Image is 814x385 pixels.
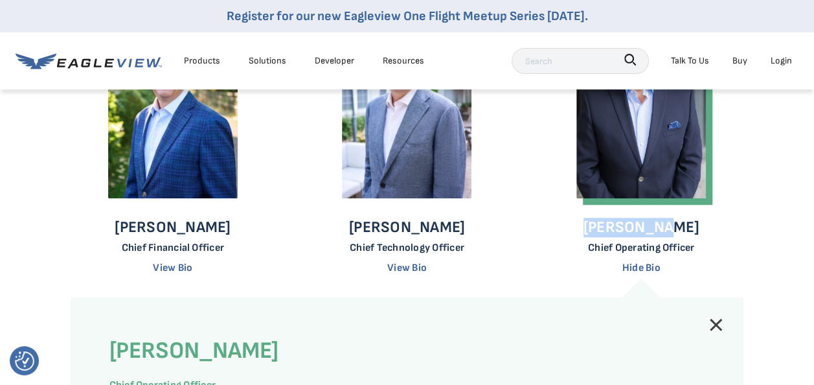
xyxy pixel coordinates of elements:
[349,218,465,237] p: [PERSON_NAME]
[387,262,427,274] a: View Bio
[583,218,699,237] p: [PERSON_NAME]
[342,4,471,198] img: Tripp Cox - Chief Technology Officer
[583,242,699,254] p: Chief Operating Officer
[108,4,238,198] img: Steve Dorton - Chief Financial Officer
[109,336,705,367] h4: [PERSON_NAME]
[315,52,354,69] a: Developer
[15,351,34,371] img: Revisit consent button
[15,351,34,371] button: Consent Preferences
[249,52,286,69] div: Solutions
[622,262,661,274] a: Hide Bio
[732,52,747,69] a: Buy
[349,242,465,254] p: Chief Technology Officer
[115,218,231,237] p: [PERSON_NAME]
[383,52,424,69] div: Resources
[771,52,792,69] div: Login
[184,52,220,69] div: Products
[227,8,588,24] a: Register for our new Eagleview One Flight Meetup Series [DATE].
[153,262,192,274] a: View Bio
[576,4,706,198] img: Nagib Nasr - Chief Operating Officer
[115,242,231,254] p: Chief Financial Officer
[671,52,709,69] div: Talk To Us
[512,48,649,74] input: Search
